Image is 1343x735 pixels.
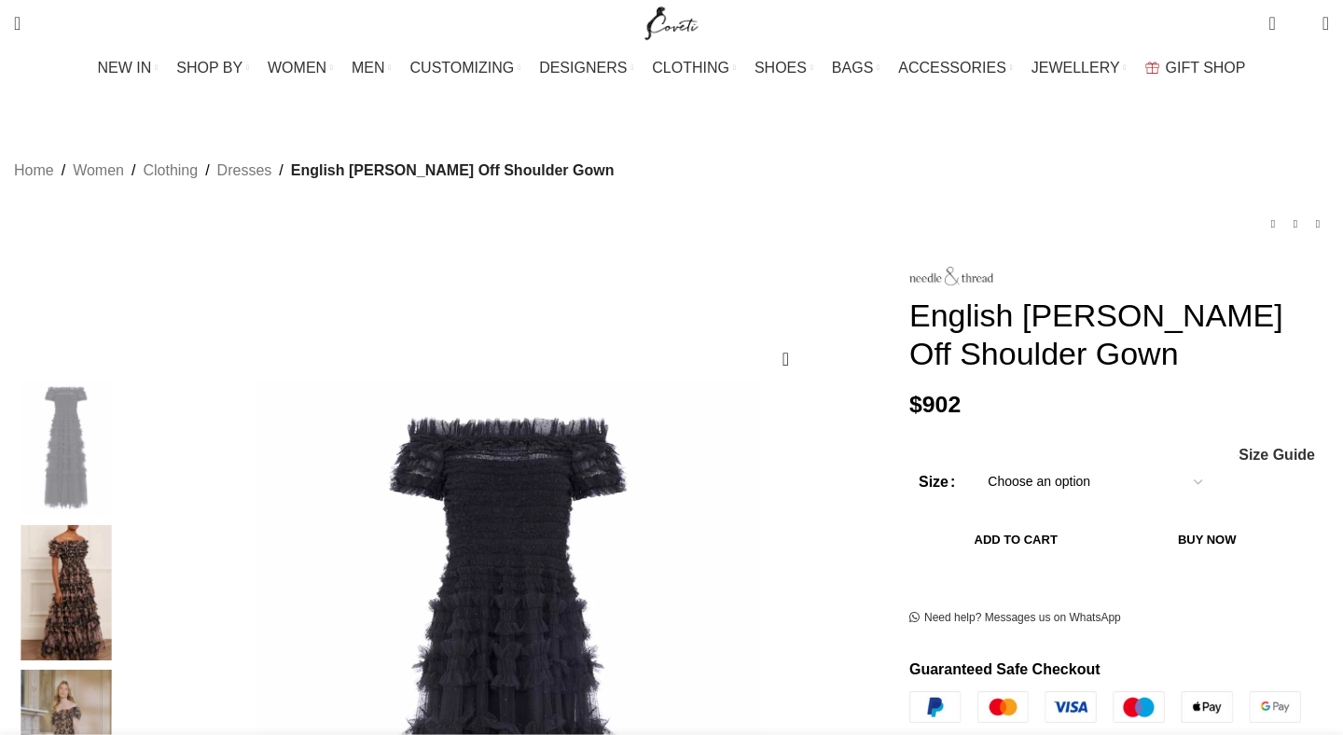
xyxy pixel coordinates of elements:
[909,611,1121,626] a: Need help? Messages us on WhatsApp
[410,49,521,87] a: CUSTOMIZING
[919,520,1113,560] button: Add to cart
[410,59,515,76] span: CUSTOMIZING
[73,159,124,183] a: Women
[5,5,30,42] a: Search
[1259,5,1284,42] a: 0
[217,159,272,183] a: Dresses
[5,49,1338,87] div: Main navigation
[1122,520,1292,560] button: Buy now
[652,59,729,76] span: CLOTHING
[1239,448,1315,463] span: Size Guide
[1031,59,1120,76] span: JEWELLERY
[909,392,922,417] span: $
[1294,19,1308,33] span: 0
[98,59,152,76] span: NEW IN
[176,59,242,76] span: SHOP BY
[1145,62,1159,74] img: GiftBag
[1166,59,1246,76] span: GIFT SHOP
[832,59,873,76] span: BAGS
[898,49,1013,87] a: ACCESSORIES
[755,59,807,76] span: SHOES
[14,159,54,183] a: Home
[1270,9,1284,23] span: 0
[539,59,627,76] span: DESIGNERS
[898,59,1006,76] span: ACCESSORIES
[352,59,385,76] span: MEN
[909,267,993,285] img: Needle and Thread
[1238,448,1315,463] a: Size Guide
[539,49,633,87] a: DESIGNERS
[909,691,1301,723] img: guaranteed-safe-checkout-bordered.j
[268,59,326,76] span: WOMEN
[98,49,159,87] a: NEW IN
[1290,5,1308,42] div: My Wishlist
[9,380,123,516] img: Needle and Thread
[1307,213,1329,235] a: Next product
[755,49,813,87] a: SHOES
[143,159,198,183] a: Clothing
[1262,213,1284,235] a: Previous product
[14,159,614,183] nav: Breadcrumb
[919,470,955,494] label: Size
[1145,49,1246,87] a: GIFT SHOP
[909,392,961,417] bdi: 902
[268,49,333,87] a: WOMEN
[832,49,879,87] a: BAGS
[9,525,123,661] img: Needle and Thread
[176,49,249,87] a: SHOP BY
[291,159,615,183] span: English [PERSON_NAME] Off Shoulder Gown
[1031,49,1127,87] a: JEWELLERY
[641,14,703,30] a: Site logo
[352,49,391,87] a: MEN
[652,49,736,87] a: CLOTHING
[909,661,1101,677] strong: Guaranteed Safe Checkout
[909,297,1329,373] h1: English [PERSON_NAME] Off Shoulder Gown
